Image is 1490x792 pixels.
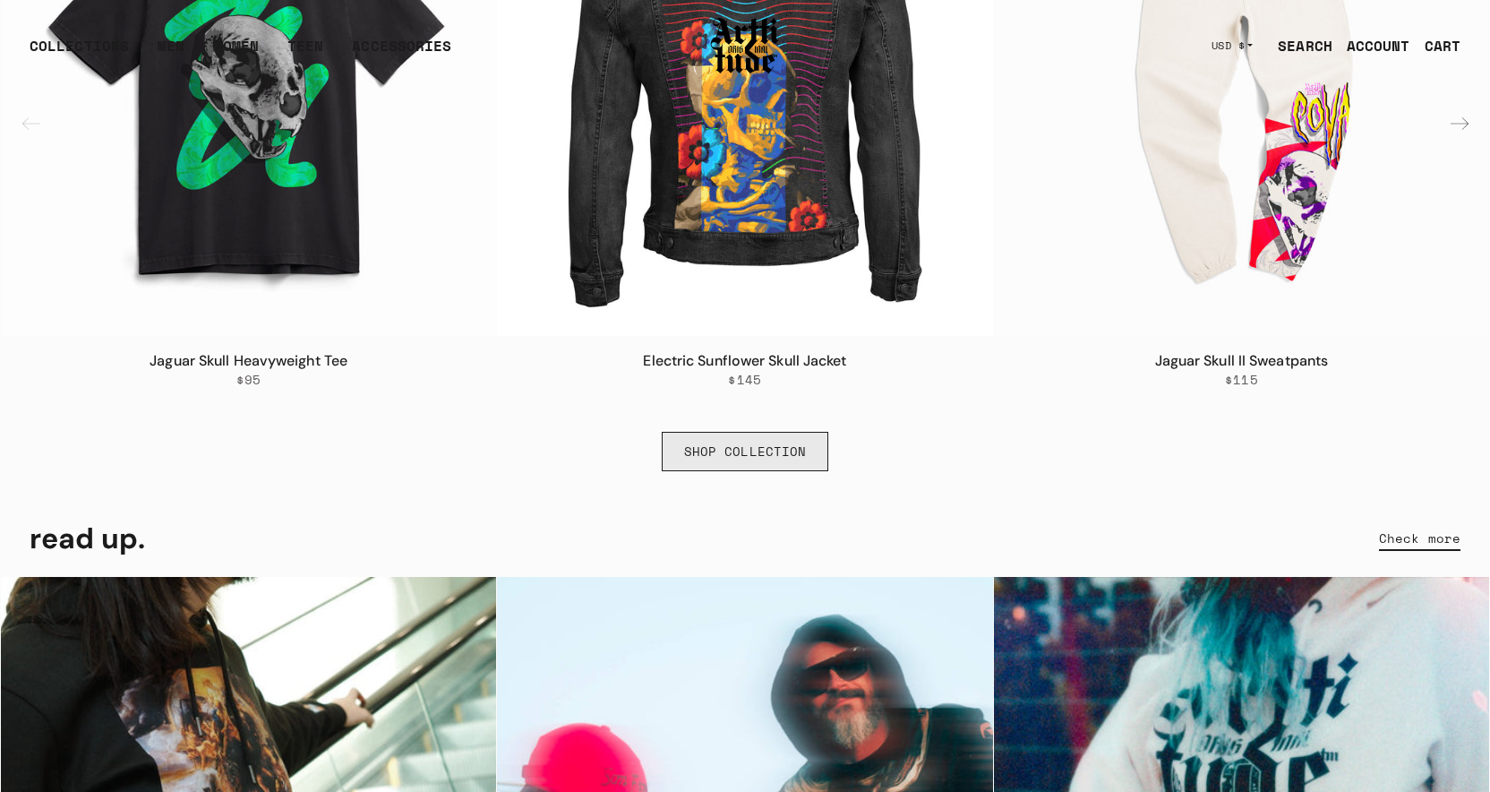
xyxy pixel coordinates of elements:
[1212,39,1246,53] span: USD $
[1425,35,1460,56] div: CART
[709,15,781,76] img: Arttitude
[15,35,466,71] ul: Main navigation
[287,35,323,71] a: TEEN
[30,521,145,556] h2: read up.
[1379,519,1460,558] a: Check more
[1263,28,1332,64] a: SEARCH
[1410,28,1460,64] a: Open cart
[1201,26,1264,65] button: USD $
[236,372,261,388] span: $95
[643,351,846,370] a: Electric Sunflower Skull Jacket
[1332,28,1410,64] a: ACCOUNT
[1438,102,1481,145] div: Next slide
[662,432,829,471] a: SHOP COLLECTION
[352,35,451,71] div: ACCESSORIES
[150,351,347,370] a: Jaguar Skull Heavyweight Tee
[1155,351,1329,370] a: Jaguar Skull II Sweatpants
[158,35,184,71] a: MEN
[213,35,259,71] a: WOMEN
[728,372,761,388] span: $145
[1225,372,1258,388] span: $115
[30,35,129,71] div: COLLECTIONS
